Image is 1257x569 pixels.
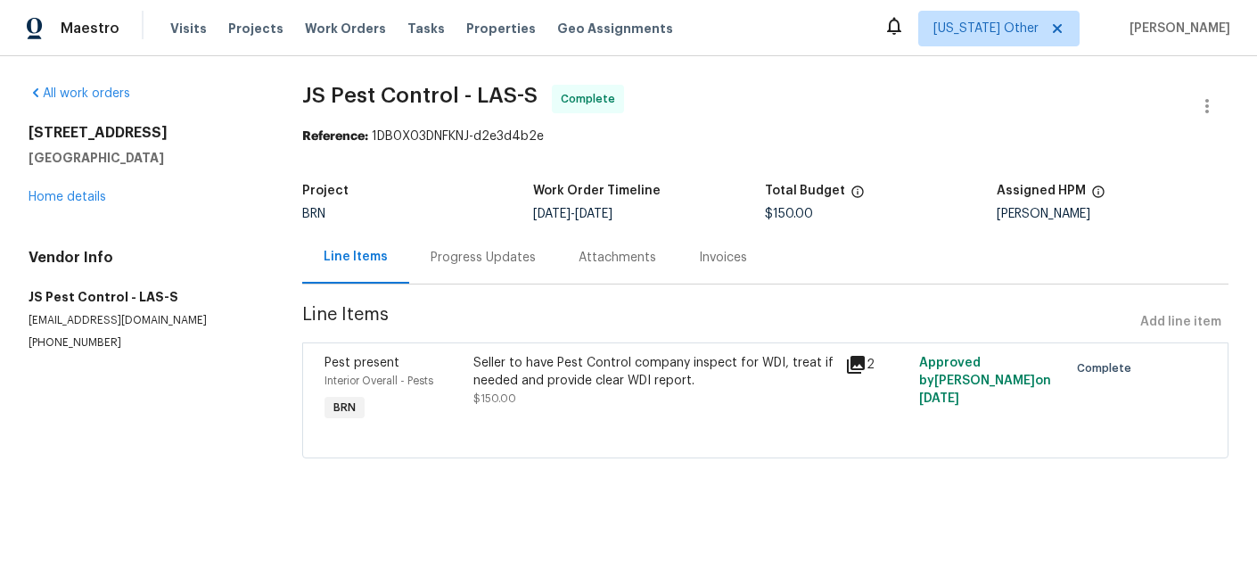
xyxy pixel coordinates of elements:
h5: Work Order Timeline [533,185,661,197]
span: The hpm assigned to this work order. [1091,185,1105,208]
a: Home details [29,191,106,203]
span: Properties [466,20,536,37]
div: Line Items [324,248,388,266]
span: - [533,208,612,220]
span: The total cost of line items that have been proposed by Opendoor. This sum includes line items th... [850,185,865,208]
span: [DATE] [533,208,571,220]
span: Projects [228,20,283,37]
span: [PERSON_NAME] [1122,20,1230,37]
span: Pest present [325,357,399,369]
span: Maestro [61,20,119,37]
a: All work orders [29,87,130,100]
span: Visits [170,20,207,37]
span: JS Pest Control - LAS-S [302,85,538,106]
h4: Vendor Info [29,249,259,267]
p: [PHONE_NUMBER] [29,335,259,350]
h5: Project [302,185,349,197]
h5: Total Budget [765,185,845,197]
b: Reference: [302,130,368,143]
span: $150.00 [473,393,516,404]
h2: [STREET_ADDRESS] [29,124,259,142]
div: 2 [845,354,908,375]
div: Invoices [699,249,747,267]
div: 1DB0X03DNFKNJ-d2e3d4b2e [302,128,1228,145]
span: BRN [302,208,325,220]
span: Complete [1077,359,1138,377]
span: Approved by [PERSON_NAME] on [919,357,1051,405]
h5: Assigned HPM [997,185,1086,197]
p: [EMAIL_ADDRESS][DOMAIN_NAME] [29,313,259,328]
span: $150.00 [765,208,813,220]
span: Line Items [302,306,1133,339]
div: [PERSON_NAME] [997,208,1228,220]
span: Geo Assignments [557,20,673,37]
span: Work Orders [305,20,386,37]
span: [US_STATE] Other [933,20,1039,37]
span: Tasks [407,22,445,35]
h5: JS Pest Control - LAS-S [29,288,259,306]
div: Progress Updates [431,249,536,267]
span: [DATE] [919,392,959,405]
div: Attachments [579,249,656,267]
h5: [GEOGRAPHIC_DATA] [29,149,259,167]
span: Complete [561,90,622,108]
div: Seller to have Pest Control company inspect for WDI, treat if needed and provide clear WDI report. [473,354,834,390]
span: BRN [326,399,363,416]
span: [DATE] [575,208,612,220]
span: Interior Overall - Pests [325,375,433,386]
